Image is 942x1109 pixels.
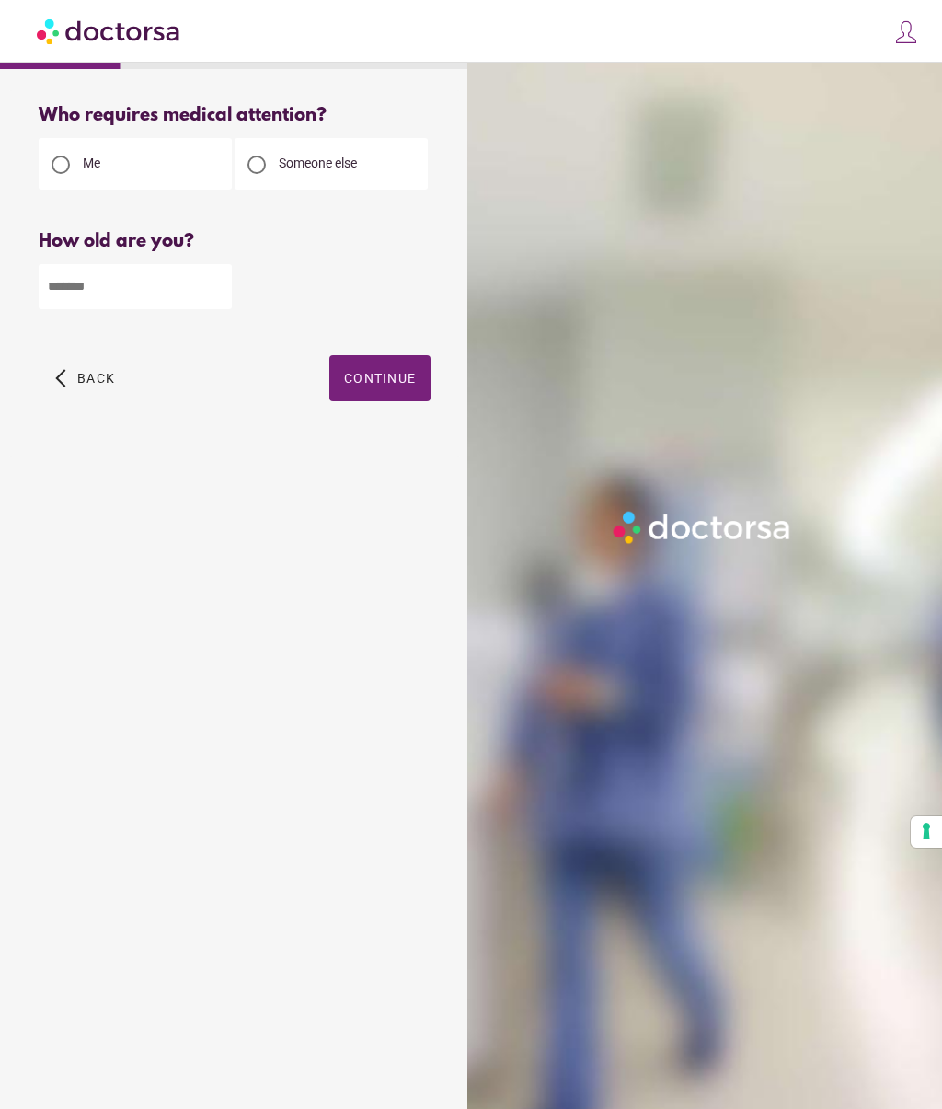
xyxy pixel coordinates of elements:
[893,19,919,45] img: icons8-customer-100.png
[344,371,416,386] span: Continue
[83,156,100,170] span: Me
[911,816,942,848] button: Your consent preferences for tracking technologies
[329,355,431,401] button: Continue
[608,506,797,549] img: Logo-Doctorsa-trans-White-partial-flat.png
[39,105,431,126] div: Who requires medical attention?
[39,231,431,252] div: How old are you?
[48,355,122,401] button: arrow_back_ios Back
[37,10,182,52] img: Doctorsa.com
[77,371,115,386] span: Back
[279,156,357,170] span: Someone else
